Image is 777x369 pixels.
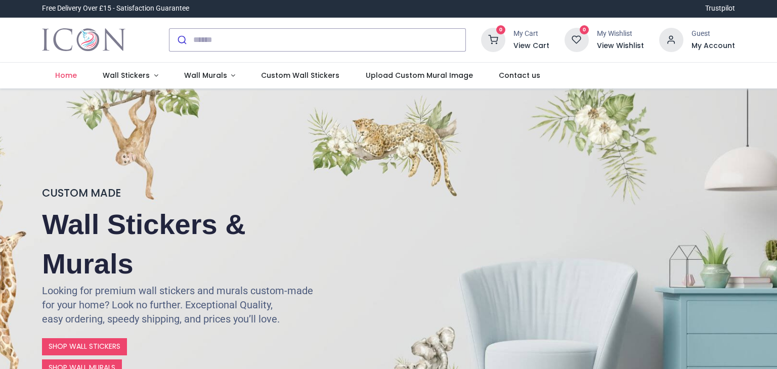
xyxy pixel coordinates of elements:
a: Logo of Icon Wall Stickers [42,26,125,54]
a: My Account [692,41,735,51]
button: Submit [169,29,193,51]
a: Wall Murals [171,63,248,89]
h4: CUSTOM MADE [42,186,322,200]
a: 0 [481,35,505,43]
span: Upload Custom Mural Image [366,70,473,80]
sup: 0 [580,25,589,35]
font: Looking for premium wall stickers and murals custom-made for your home? Look no further. Exceptio... [42,285,313,325]
a: Wall Stickers [90,63,171,89]
a: Trustpilot [705,4,735,14]
sup: 0 [496,25,506,35]
span: Wall Murals [184,70,227,80]
a: SHOP WALL STICKERS [42,338,127,355]
span: Home [55,70,77,80]
div: Free Delivery Over £15 - Satisfaction Guarantee [42,4,189,14]
h2: Wall Stickers & Murals [42,205,322,284]
a: View Cart [513,41,549,51]
span: Contact us [499,70,540,80]
div: Guest [692,29,735,39]
div: My Cart [513,29,549,39]
span: Custom Wall Stickers [261,70,339,80]
div: My Wishlist [597,29,644,39]
a: View Wishlist [597,41,644,51]
a: 0 [565,35,589,43]
span: Wall Stickers [103,70,150,80]
img: Icon Wall Stickers [42,26,125,54]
